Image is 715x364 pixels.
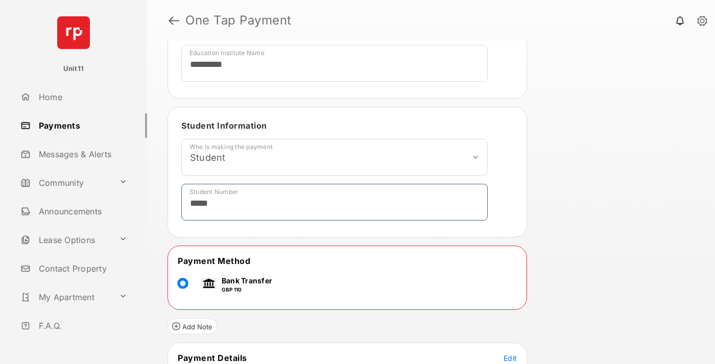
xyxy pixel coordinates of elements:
a: My Apartment [16,285,115,309]
button: Add Note [168,318,217,334]
span: Payment Method [178,256,250,266]
strong: One Tap Payment [185,14,292,27]
p: Bank Transfer [222,275,272,286]
a: Community [16,171,115,195]
p: Unit11 [63,64,84,74]
button: Edit [504,353,517,363]
a: Announcements [16,199,147,224]
span: Student Information [181,120,267,131]
img: svg+xml;base64,PHN2ZyB4bWxucz0iaHR0cDovL3d3dy53My5vcmcvMjAwMC9zdmciIHdpZHRoPSI2NCIgaGVpZ2h0PSI2NC... [57,16,90,49]
a: Lease Options [16,228,115,252]
span: Edit [504,354,517,362]
a: Contact Property [16,256,147,281]
p: GBP 110 [222,286,272,294]
span: Payment Details [178,353,247,363]
img: bank.png [201,278,217,289]
a: Home [16,85,147,109]
a: F.A.Q. [16,313,147,338]
a: Messages & Alerts [16,142,147,166]
a: Payments [16,113,147,138]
